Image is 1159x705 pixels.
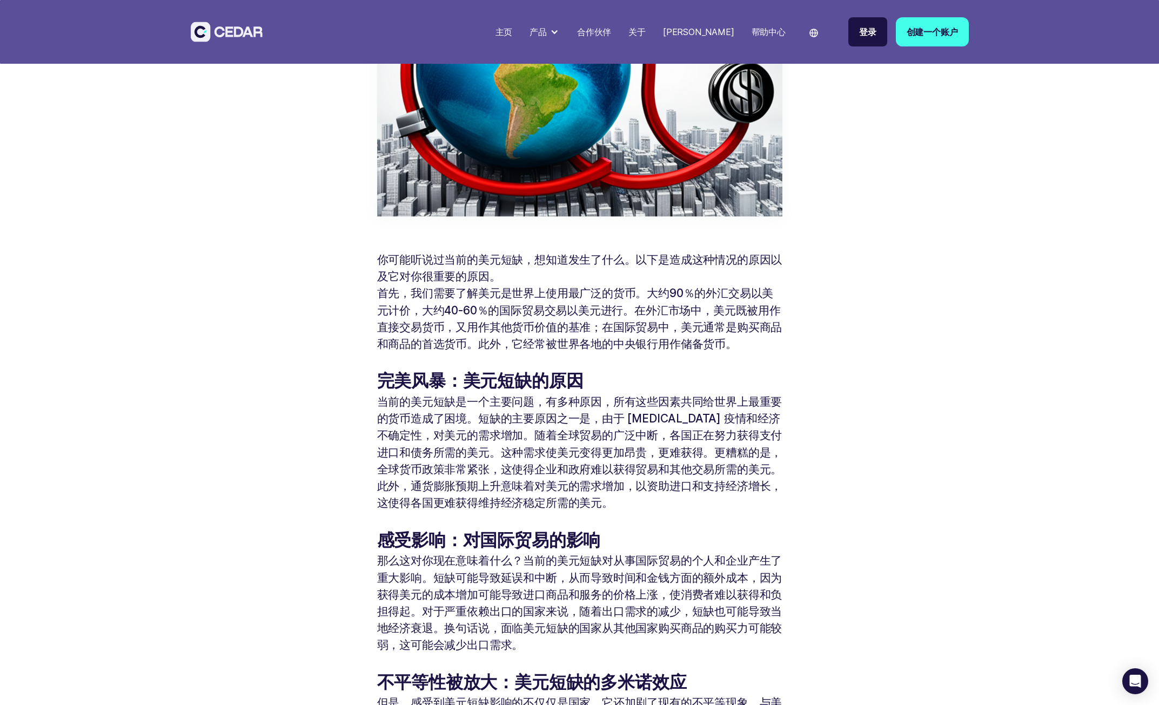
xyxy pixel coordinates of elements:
[377,352,782,369] p: ‍
[377,529,601,550] strong: 感受影响：对国际贸易的影响
[495,25,513,38] div: 主页
[491,20,517,44] a: 主页
[573,20,615,44] a: 合作伙伴
[525,21,564,43] div: 产品
[663,25,734,38] div: [PERSON_NAME]
[747,20,790,44] a: 帮助中心
[896,17,969,46] a: 创建一个账户
[530,25,547,38] div: 产品
[377,285,782,352] p: 首先，我们需要了解美元是世界上使用最广泛的货币。大约90％的外汇交易以美元计价，大约40-60％的国际贸易交易以美元进行。在外汇市场中，美元既被用作直接交易货币，又用作其他货币价值的基准；在国际...
[377,653,782,670] p: ‍
[377,672,687,693] strong: 不平等性被放大：美元短缺的多米诺效应
[377,393,782,511] p: 当前的美元短缺是一个主要问题，有多种原因，所有这些因素共同给世界上最重要的货币造成了困境。短缺的主要原因之一是，由于 [MEDICAL_DATA] 疫情和经济不确定性，对美元的需求增加。随着全球...
[1122,668,1148,694] div: Open Intercom Messenger
[377,370,584,391] strong: 完美风暴：美元短缺的原因
[659,20,739,44] a: [PERSON_NAME]
[377,251,782,285] p: 你可能听说过当前的美元短缺，想知道发生了什么。以下是造成这种情况的原因以及它对你很重要的原因。
[848,17,887,46] a: 登录
[624,20,650,44] a: 关于
[377,511,782,528] p: ‍
[859,25,876,38] div: 登录
[752,25,786,38] div: 帮助中心
[809,29,818,37] img: world icon
[577,25,611,38] div: 合作伙伴
[377,552,782,653] p: 那么这对你现在意味着什么？当前的美元短缺对从事国际贸易的个人和企业产生了重大影响。短缺可能导致延误和中断，从而导致时间和金钱方面的额外成本，因为获得美元的成本增加可能导致进口商品和服务的价格上涨...
[628,25,646,38] div: 关于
